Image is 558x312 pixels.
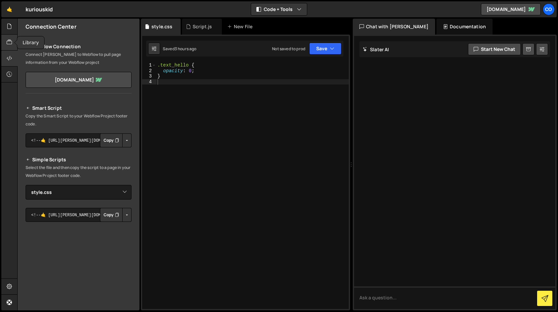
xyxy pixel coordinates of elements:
div: Documentation [436,19,493,35]
p: Connect [PERSON_NAME] to Webflow to pull page information from your Webflow project [26,51,132,67]
a: [DOMAIN_NAME] [26,72,132,88]
h2: Simple Scripts [26,156,132,164]
a: [DOMAIN_NAME] [481,3,541,15]
button: Copy [100,208,123,222]
div: 3 hours ago [175,46,197,52]
button: Copy [100,133,123,147]
div: Button group with nested dropdown [100,208,132,222]
div: Chat with [PERSON_NAME] [353,19,435,35]
textarea: <!--🤙 [URL][PERSON_NAME][DOMAIN_NAME]> <script>document.addEventListener("DOMContentLoaded", func... [26,133,132,147]
a: Co [543,3,555,15]
div: Script.js [193,23,212,30]
p: Select the file and then copy the script to a page in your Webflow Project footer code. [26,164,132,180]
div: New File [227,23,255,30]
div: 1 [142,63,156,68]
button: Code + Tools [251,3,307,15]
div: Library [17,37,44,49]
div: 4 [142,79,156,85]
h2: Slater AI [363,46,389,53]
button: Save [309,43,341,55]
iframe: YouTube video player [26,233,132,293]
h2: Webflow Connection [26,43,132,51]
a: 🤙 [1,1,18,17]
div: 3 [142,74,156,79]
h2: Smart Script [26,104,132,112]
div: Not saved to prod [272,46,305,52]
div: style.css [151,23,172,30]
h2: Connection Center [26,23,76,30]
button: Start new chat [468,43,521,55]
textarea: <!--🤙 [URL][PERSON_NAME][DOMAIN_NAME]> <script>document.addEventListener("DOMContentLoaded", func... [26,208,132,222]
p: Copy the Smart Script to your Webflow Project footer code. [26,112,132,128]
div: Saved [163,46,197,52]
div: 2 [142,68,156,74]
div: kuriouskid [26,5,53,13]
div: Button group with nested dropdown [100,133,132,147]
